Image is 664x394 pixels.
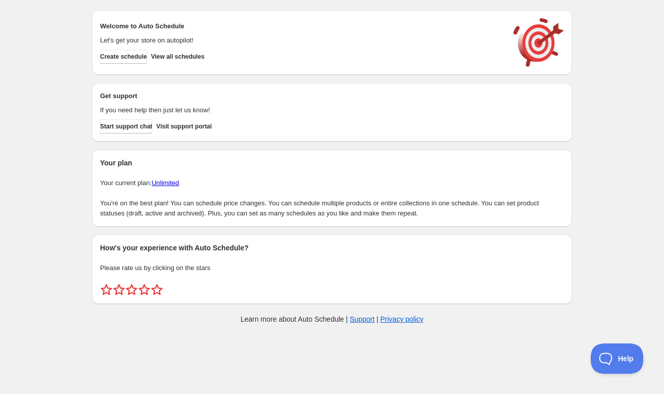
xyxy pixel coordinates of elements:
[100,53,147,61] span: Create schedule
[100,178,564,188] p: Your current plan:
[100,122,152,130] span: Start support chat
[100,158,564,168] h2: Your plan
[381,315,424,323] a: Privacy policy
[100,91,503,101] h2: Get support
[100,243,564,253] h2: How's your experience with Auto Schedule?
[241,314,423,324] p: Learn more about Auto Schedule | |
[151,53,205,61] span: View all schedules
[100,35,503,46] p: Let's get your store on autopilot!
[100,263,564,273] p: Please rate us by clicking on the stars
[591,343,644,374] iframe: Toggle Customer Support
[151,50,205,64] button: View all schedules
[100,119,152,134] a: Start support chat
[100,50,147,64] button: Create schedule
[152,179,179,187] a: Unlimited
[100,198,564,218] p: You're on the best plan! You can schedule price changes. You can schedule multiple products or en...
[156,122,212,130] span: Visit support portal
[100,105,503,115] p: If you need help then just let us know!
[350,315,374,323] a: Support
[100,21,503,31] h2: Welcome to Auto Schedule
[156,119,212,134] a: Visit support portal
